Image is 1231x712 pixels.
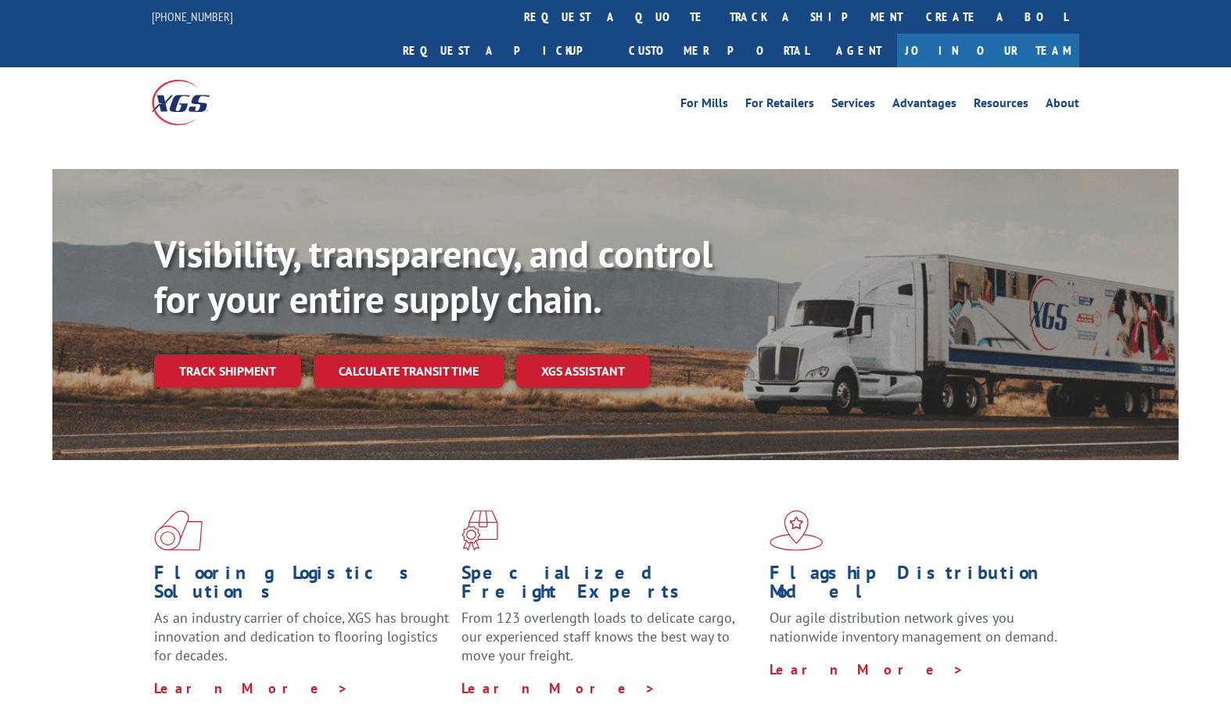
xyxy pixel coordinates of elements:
[154,354,301,387] a: Track shipment
[154,563,450,609] h1: Flooring Logistics Solutions
[974,97,1028,114] a: Resources
[770,660,964,678] a: Learn More >
[897,34,1079,67] a: Join Our Team
[461,679,656,697] a: Learn More >
[745,97,814,114] a: For Retailers
[154,229,712,323] b: Visibility, transparency, and control for your entire supply chain.
[154,510,203,551] img: xgs-icon-total-supply-chain-intelligence-red
[892,97,956,114] a: Advantages
[770,609,1057,645] span: Our agile distribution network gives you nationwide inventory management on demand.
[154,679,349,697] a: Learn More >
[461,510,498,551] img: xgs-icon-focused-on-flooring-red
[461,609,757,678] p: From 123 overlength loads to delicate cargo, our experienced staff knows the best way to move you...
[1046,97,1079,114] a: About
[516,354,650,388] a: XGS ASSISTANT
[461,563,757,609] h1: Specialized Freight Experts
[770,510,824,551] img: xgs-icon-flagship-distribution-model-red
[314,354,504,388] a: Calculate transit time
[617,34,820,67] a: Customer Portal
[152,9,233,24] a: [PHONE_NUMBER]
[391,34,617,67] a: Request a pickup
[680,97,728,114] a: For Mills
[154,609,449,664] span: As an industry carrier of choice, XGS has brought innovation and dedication to flooring logistics...
[770,563,1065,609] h1: Flagship Distribution Model
[831,97,875,114] a: Services
[820,34,897,67] a: Agent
